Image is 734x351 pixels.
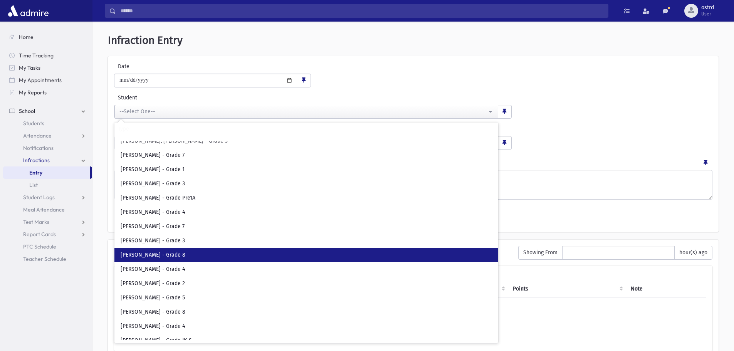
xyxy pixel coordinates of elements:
[23,255,66,262] span: Teacher Schedule
[3,228,92,240] a: Report Cards
[23,157,50,164] span: Infractions
[19,64,40,71] span: My Tasks
[19,89,47,96] span: My Reports
[121,151,185,159] span: [PERSON_NAME] - Grade 7
[23,120,44,127] span: Students
[3,203,92,216] a: Meal Attendance
[3,74,92,86] a: My Appointments
[3,253,92,265] a: Teacher Schedule
[23,194,55,201] span: Student Logs
[518,246,563,260] span: Showing From
[108,34,183,47] span: Infraction Entry
[114,246,511,253] h6: Recently Entered
[3,166,90,179] a: Entry
[121,194,195,202] span: [PERSON_NAME] - Grade Pre1A
[121,294,185,302] span: [PERSON_NAME] - Grade 5
[6,3,50,18] img: AdmirePro
[121,265,185,273] span: [PERSON_NAME] - Grade 4
[3,49,92,62] a: Time Tracking
[23,206,65,213] span: Meal Attendance
[3,240,92,253] a: PTC Schedule
[3,129,92,142] a: Attendance
[3,117,92,129] a: Students
[29,169,42,176] span: Entry
[626,280,706,298] th: Note
[674,246,712,260] span: hour(s) ago
[19,107,35,114] span: School
[3,216,92,228] a: Test Marks
[29,181,38,188] span: List
[121,223,185,230] span: [PERSON_NAME] - Grade 7
[121,166,185,173] span: [PERSON_NAME] - Grade 1
[118,127,495,140] input: Search
[3,179,92,191] a: List
[701,5,714,11] span: ostrd
[3,62,92,74] a: My Tasks
[3,31,92,43] a: Home
[121,308,185,316] span: [PERSON_NAME] - Grade 8
[19,34,34,40] span: Home
[508,280,627,298] th: Points: activate to sort column ascending
[114,105,498,119] button: --Select One--
[19,52,54,59] span: Time Tracking
[121,280,185,287] span: [PERSON_NAME] - Grade 2
[701,11,714,17] span: User
[121,208,185,216] span: [PERSON_NAME] - Grade 4
[23,243,56,250] span: PTC Schedule
[23,144,54,151] span: Notifications
[114,125,313,133] label: Type
[119,107,487,116] div: --Select One--
[3,191,92,203] a: Student Logs
[121,180,185,188] span: [PERSON_NAME] - Grade 3
[114,62,180,71] label: Date
[121,251,185,259] span: [PERSON_NAME] - Grade 8
[114,156,126,167] label: Note
[3,154,92,166] a: Infractions
[121,337,192,344] span: [PERSON_NAME] - Grade JK-S
[121,237,185,245] span: [PERSON_NAME] - Grade 3
[19,77,62,84] span: My Appointments
[3,105,92,117] a: School
[23,132,52,139] span: Attendance
[3,86,92,99] a: My Reports
[23,218,49,225] span: Test Marks
[121,322,185,330] span: [PERSON_NAME] - Grade 4
[3,142,92,154] a: Notifications
[116,4,608,18] input: Search
[121,137,228,145] span: [PERSON_NAME], [PERSON_NAME] - Grade 3
[23,231,56,238] span: Report Cards
[114,94,379,102] label: Student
